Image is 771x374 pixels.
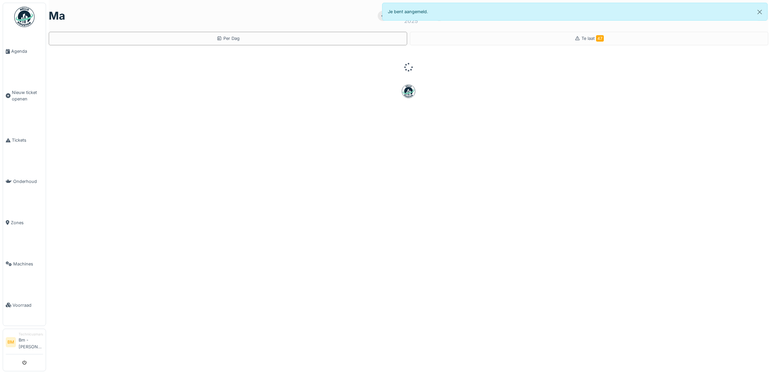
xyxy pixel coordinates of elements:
[3,243,46,284] a: Machines
[382,3,768,21] div: Je bent aangemeld.
[581,36,604,41] span: Te laat
[13,261,43,267] span: Machines
[49,9,65,22] h1: ma
[3,120,46,161] a: Tickets
[217,35,240,42] div: Per Dag
[3,31,46,72] a: Agenda
[3,72,46,120] a: Nieuw ticket openen
[11,48,43,54] span: Agenda
[13,302,43,308] span: Voorraad
[3,284,46,326] a: Voorraad
[404,17,418,25] div: 2025
[596,35,604,42] span: 47
[3,161,46,202] a: Onderhoud
[3,202,46,243] a: Zones
[402,85,415,98] img: badge-BVDL4wpA.svg
[12,89,43,102] span: Nieuw ticket openen
[11,219,43,226] span: Zones
[19,332,43,337] div: Technicusmanager
[14,7,35,27] img: Badge_color-CXgf-gQk.svg
[12,137,43,143] span: Tickets
[13,178,43,185] span: Onderhoud
[6,332,43,354] a: BM TechnicusmanagerBm - [PERSON_NAME]
[752,3,767,21] button: Close
[6,337,16,347] li: BM
[19,332,43,353] li: Bm - [PERSON_NAME]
